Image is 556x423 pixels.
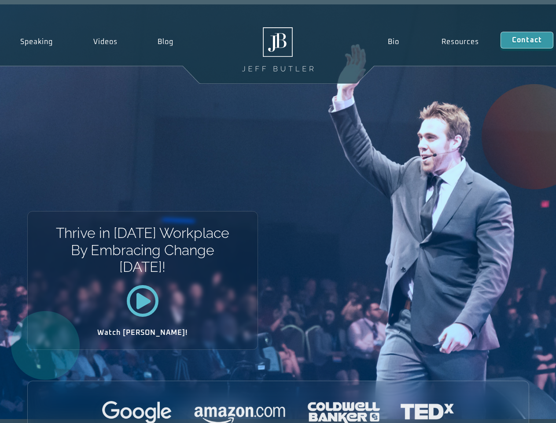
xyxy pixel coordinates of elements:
[366,32,420,52] a: Bio
[73,32,138,52] a: Videos
[501,32,553,48] a: Contact
[137,32,194,52] a: Blog
[512,37,542,44] span: Contact
[59,329,227,336] h2: Watch [PERSON_NAME]!
[366,32,500,52] nav: Menu
[420,32,501,52] a: Resources
[55,225,230,275] h1: Thrive in [DATE] Workplace By Embracing Change [DATE]!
